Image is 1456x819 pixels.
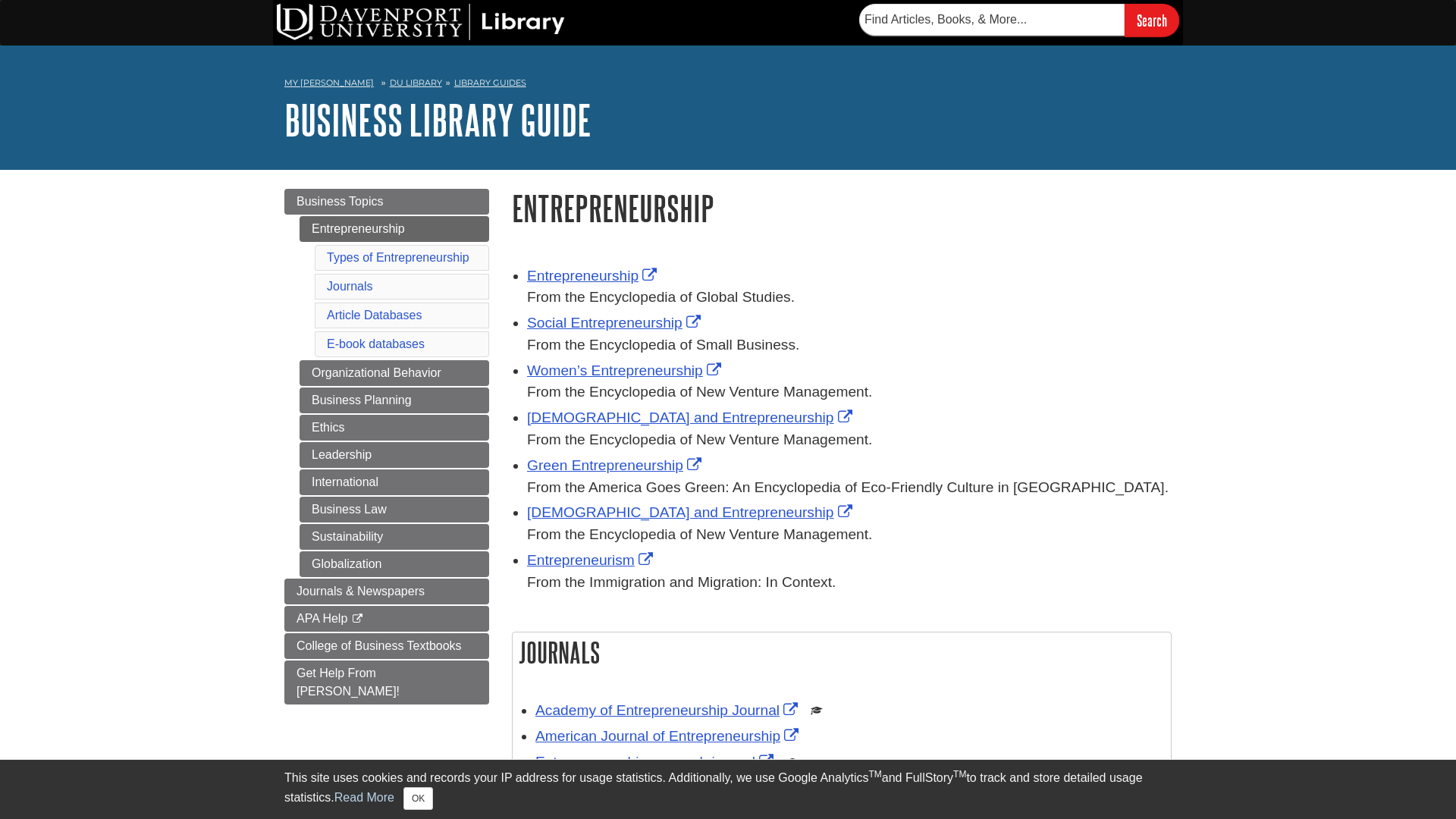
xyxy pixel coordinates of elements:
[351,614,364,624] i: This link opens in a new window
[527,552,657,568] a: Link opens in new window
[527,504,856,520] a: Link opens in new window
[527,381,1172,403] div: From the Encyclopedia of New Venture Management.
[527,334,1172,356] div: From the Encyclopedia of Small Business.
[527,268,661,284] a: Link opens in new window
[284,579,489,604] a: Journals & Newspapers
[300,388,489,413] a: Business Planning
[535,754,777,770] a: Link opens in new window
[284,769,1172,810] div: This site uses cookies and records your IP address for usage statistics. Additionally, we use Goo...
[284,189,489,704] div: Guide Page Menu
[297,667,400,698] span: Get Help From [PERSON_NAME]!
[527,457,705,473] a: Link opens in new window
[300,497,489,522] a: Business Law
[390,77,442,88] a: DU Library
[297,195,383,208] span: Business Topics
[300,442,489,468] a: Leadership
[284,73,1172,97] nav: breadcrumb
[527,524,1172,546] div: From the Encyclopedia of New Venture Management.
[527,477,1172,499] div: From the America Goes Green: An Encyclopedia of Eco-Friendly Culture in [GEOGRAPHIC_DATA].
[811,704,823,717] img: Scholarly or Peer Reviewed
[300,551,489,577] a: Globalization
[334,791,394,804] a: Read More
[527,362,725,378] a: Link opens in new window
[953,769,966,780] sup: TM
[327,280,372,293] a: Journals
[786,756,799,768] img: Scholarly or Peer Reviewed
[527,409,856,425] a: Link opens in new window
[300,415,489,441] a: Ethics
[327,309,422,322] a: Article Databases
[284,189,489,215] a: Business Topics
[527,315,704,331] a: Link opens in new window
[297,612,347,625] span: APA Help
[284,633,489,659] a: College of Business Textbooks
[1125,4,1179,36] input: Search
[284,606,489,632] a: APA Help
[535,728,802,744] a: Link opens in new window
[527,572,1172,594] div: From the Immigration and Migration: In Context.
[300,469,489,495] a: International
[297,585,425,598] span: Journals & Newspapers
[300,360,489,386] a: Organizational Behavior
[327,251,469,264] a: Types of Entrepreneurship
[300,216,489,242] a: Entrepreneurship
[284,661,489,704] a: Get Help From [PERSON_NAME]!
[297,639,462,652] span: College of Business Textbooks
[868,769,881,780] sup: TM
[277,4,565,40] img: DU Library
[284,96,591,143] a: Business Library Guide
[859,4,1179,36] form: Searches DU Library's articles, books, and more
[284,77,374,89] a: My [PERSON_NAME]
[535,702,802,718] a: Link opens in new window
[513,632,1171,673] h2: Journals
[527,287,1172,309] div: From the Encyclopedia of Global Studies.
[403,787,433,810] button: Close
[527,429,1172,451] div: From the Encyclopedia of New Venture Management.
[859,4,1125,36] input: Find Articles, Books, & More...
[454,77,526,88] a: Library Guides
[300,524,489,550] a: Sustainability
[512,189,1172,227] h1: Entrepreneurship
[327,337,425,350] a: E-book databases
